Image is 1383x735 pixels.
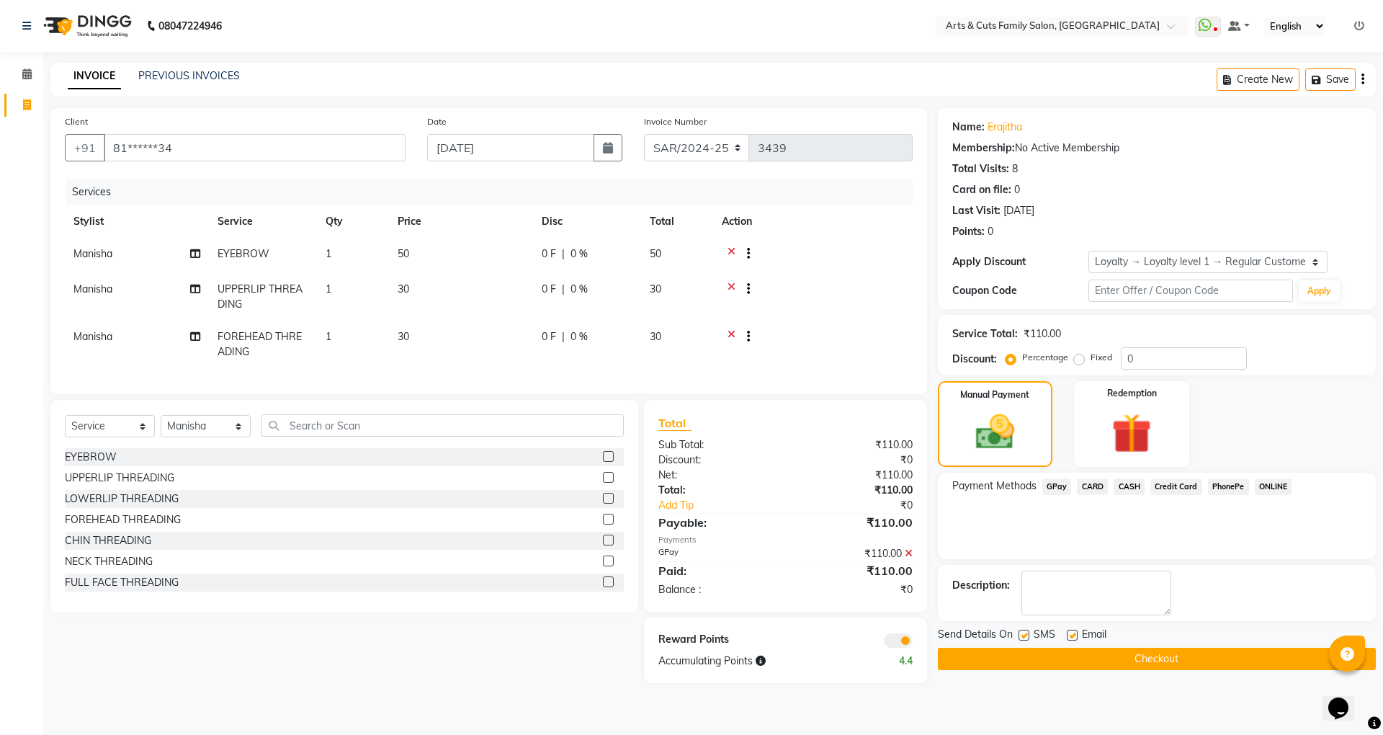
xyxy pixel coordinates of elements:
[785,483,923,498] div: ₹110.00
[1255,478,1292,495] span: ONLINE
[1099,409,1164,458] img: _gift.svg
[389,205,533,238] th: Price
[1107,387,1157,400] label: Redemption
[1150,478,1202,495] span: Credit Card
[648,453,785,468] div: Discount:
[648,654,854,669] div: Accumulating Points
[261,414,624,437] input: Search or Scan
[68,63,121,89] a: INVOICE
[785,437,923,453] div: ₹110.00
[427,115,447,128] label: Date
[952,182,1011,197] div: Card on file:
[644,115,707,128] label: Invoice Number
[964,410,1026,454] img: _cash.svg
[938,648,1376,670] button: Checkout
[650,247,661,260] span: 50
[65,512,181,527] div: FOREHEAD THREADING
[952,120,985,135] div: Name:
[570,329,588,344] span: 0 %
[854,654,923,669] div: 4.4
[785,582,923,597] div: ₹0
[785,546,923,561] div: ₹110.00
[952,478,1037,494] span: Payment Methods
[65,471,174,486] div: UPPERLIP THREADING
[73,282,112,295] span: Manisha
[952,326,1018,342] div: Service Total:
[1091,351,1112,364] label: Fixed
[960,388,1029,401] label: Manual Payment
[562,246,565,262] span: |
[641,205,713,238] th: Total
[218,247,269,260] span: EYEBROW
[648,582,785,597] div: Balance :
[138,69,240,82] a: PREVIOUS INVOICES
[570,282,588,297] span: 0 %
[988,224,993,239] div: 0
[398,282,409,295] span: 30
[37,6,135,46] img: logo
[650,330,661,343] span: 30
[1024,326,1061,342] div: ₹110.00
[785,453,923,468] div: ₹0
[65,491,179,507] div: LOWERLIP THREADING
[542,329,556,344] span: 0 F
[533,205,641,238] th: Disc
[562,282,565,297] span: |
[1088,280,1293,302] input: Enter Offer / Coupon Code
[648,437,785,453] div: Sub Total:
[938,627,1013,645] span: Send Details On
[952,141,1015,156] div: Membership:
[988,120,1022,135] a: Erajitha
[785,562,923,579] div: ₹110.00
[952,254,1088,269] div: Apply Discount
[1217,68,1299,91] button: Create New
[1114,478,1145,495] span: CASH
[648,546,785,561] div: GPay
[1208,478,1249,495] span: PhonePe
[1322,677,1369,721] iframe: chat widget
[73,247,112,260] span: Manisha
[158,6,222,46] b: 08047224946
[713,205,913,238] th: Action
[1305,68,1356,91] button: Save
[648,468,785,483] div: Net:
[104,134,406,161] input: Search by Name/Mobile/Email/Code
[650,282,661,295] span: 30
[65,533,151,548] div: CHIN THREADING
[1022,351,1068,364] label: Percentage
[1082,627,1106,645] span: Email
[648,483,785,498] div: Total:
[1299,280,1340,302] button: Apply
[952,352,997,367] div: Discount:
[658,416,691,431] span: Total
[1077,478,1108,495] span: CARD
[542,282,556,297] span: 0 F
[952,161,1009,177] div: Total Visits:
[1042,478,1072,495] span: GPay
[785,468,923,483] div: ₹110.00
[398,247,409,260] span: 50
[65,115,88,128] label: Client
[952,578,1010,593] div: Description:
[648,562,785,579] div: Paid:
[785,514,923,531] div: ₹110.00
[1003,203,1034,218] div: [DATE]
[326,247,331,260] span: 1
[1014,182,1020,197] div: 0
[65,554,153,569] div: NECK THREADING
[65,205,209,238] th: Stylist
[209,205,317,238] th: Service
[648,514,785,531] div: Payable:
[648,632,785,648] div: Reward Points
[326,330,331,343] span: 1
[317,205,389,238] th: Qty
[570,246,588,262] span: 0 %
[66,179,923,205] div: Services
[218,330,302,358] span: FOREHEAD THREADING
[648,498,808,513] a: Add Tip
[1034,627,1055,645] span: SMS
[65,450,117,465] div: EYEBROW
[658,534,913,546] div: Payments
[218,282,303,311] span: UPPERLIP THREADING
[65,575,179,590] div: FULL FACE THREADING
